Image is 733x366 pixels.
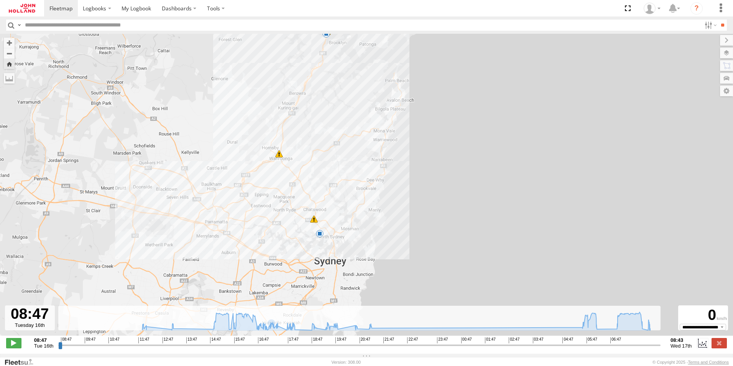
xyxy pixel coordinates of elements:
span: 08:47 [61,337,72,343]
span: 00:47 [461,337,472,343]
a: Return to Dashboard [2,2,42,15]
div: © Copyright 2025 - [652,360,729,364]
a: Visit our Website [4,358,39,366]
span: 12:47 [163,337,173,343]
span: 01:47 [485,337,496,343]
label: Search Filter Options [702,20,718,31]
button: Zoom in [4,38,15,48]
label: Play/Stop [6,338,21,348]
span: 04:47 [562,337,573,343]
span: 06:47 [610,337,621,343]
label: Map Settings [720,86,733,96]
button: Zoom out [4,48,15,59]
span: 22:47 [407,337,418,343]
span: 13:47 [186,337,197,343]
a: Terms and Conditions [688,360,729,364]
span: 23:47 [437,337,448,343]
span: 03:47 [533,337,544,343]
span: 10:47 [108,337,119,343]
strong: 08:43 [671,337,692,343]
label: Measure [4,73,15,84]
span: 19:47 [335,337,346,343]
label: Search Query [16,20,22,31]
span: 14:47 [210,337,221,343]
div: 9 [316,230,324,237]
span: 09:47 [85,337,95,343]
span: 16:47 [258,337,269,343]
label: Close [712,338,727,348]
i: ? [690,2,703,15]
span: Tue 16th Sep 2025 [34,343,54,349]
span: 21:47 [383,337,394,343]
img: jhg-logo.svg [9,4,35,13]
strong: 08:47 [34,337,54,343]
span: 05:47 [587,337,597,343]
span: 15:47 [234,337,245,343]
button: Zoom Home [4,59,15,69]
span: 17:47 [288,337,299,343]
div: 31 [310,215,318,223]
span: 18:47 [312,337,322,343]
div: 0 [679,307,727,324]
div: Brett OLeary [641,3,663,14]
span: Wed 17th Sep 2025 [671,343,692,349]
span: 11:47 [138,337,149,343]
div: Version: 308.00 [332,360,361,364]
span: 20:47 [360,337,370,343]
span: 02:47 [509,337,519,343]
